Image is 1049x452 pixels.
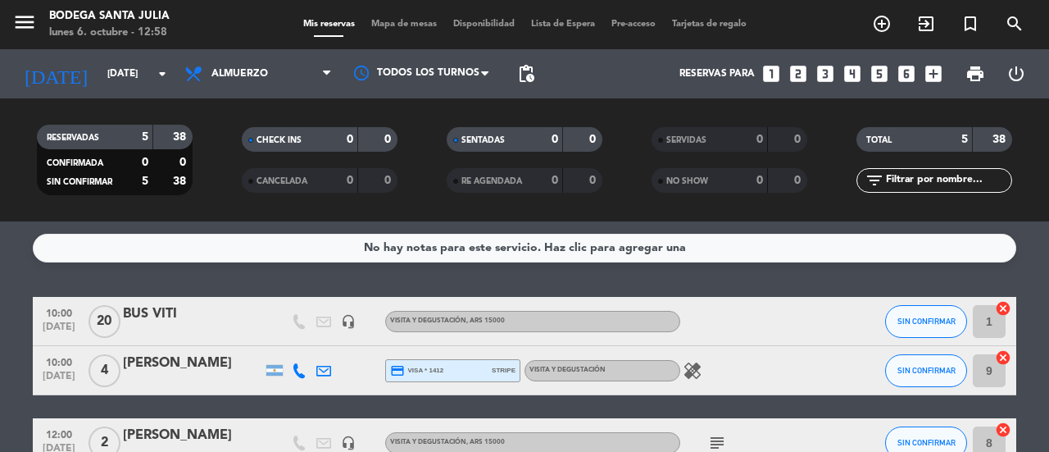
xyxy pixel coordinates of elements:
[756,175,763,186] strong: 0
[341,436,356,450] i: headset_mic
[49,25,170,41] div: lunes 6. octubre - 12:58
[552,134,558,145] strong: 0
[257,136,302,144] span: CHECK INS
[897,438,956,447] span: SIN CONFIRMAR
[865,171,884,190] i: filter_list
[142,176,148,187] strong: 5
[897,317,956,326] span: SIN CONFIRMAR
[466,439,505,445] span: , ARS 15000
[872,14,892,34] i: add_circle_outline
[39,352,79,371] span: 10:00
[523,20,603,29] span: Lista de Espera
[516,64,536,84] span: pending_actions
[992,134,1009,145] strong: 38
[211,68,268,80] span: Almuerzo
[295,20,363,29] span: Mis reservas
[683,361,702,381] i: healing
[12,56,99,92] i: [DATE]
[39,322,79,340] span: [DATE]
[492,365,515,376] span: stripe
[666,177,708,185] span: NO SHOW
[257,177,307,185] span: CANCELADA
[679,68,755,80] span: Reservas para
[995,422,1011,438] i: cancel
[173,176,189,187] strong: 38
[173,131,189,143] strong: 38
[384,134,394,145] strong: 0
[552,175,558,186] strong: 0
[123,353,262,374] div: [PERSON_NAME]
[603,20,664,29] span: Pre-acceso
[794,175,804,186] strong: 0
[47,178,112,186] span: SIN CONFIRMAR
[142,157,148,168] strong: 0
[461,177,522,185] span: RE AGENDADA
[39,371,79,390] span: [DATE]
[897,366,956,375] span: SIN CONFIRMAR
[869,63,890,84] i: looks_5
[461,136,505,144] span: SENTADAS
[961,134,968,145] strong: 5
[179,157,189,168] strong: 0
[47,159,103,167] span: CONFIRMADA
[123,425,262,446] div: [PERSON_NAME]
[756,134,763,145] strong: 0
[960,14,980,34] i: turned_in_not
[666,136,706,144] span: SERVIDAS
[341,314,356,329] i: headset_mic
[363,20,445,29] span: Mapa de mesas
[866,136,892,144] span: TOTAL
[664,20,755,29] span: Tarjetas de regalo
[390,439,505,445] span: Visita y Degustación
[529,367,606,373] span: Visita y Degustación
[842,63,863,84] i: looks_4
[589,175,599,186] strong: 0
[142,131,148,143] strong: 5
[49,8,170,25] div: Bodega Santa Julia
[884,171,1011,189] input: Filtrar por nombre...
[885,354,967,387] button: SIN CONFIRMAR
[347,175,353,186] strong: 0
[788,63,809,84] i: looks_two
[794,134,804,145] strong: 0
[965,64,985,84] span: print
[996,49,1037,98] div: LOG OUT
[445,20,523,29] span: Disponibilidad
[1006,64,1026,84] i: power_settings_new
[12,10,37,40] button: menu
[47,134,99,142] span: RESERVADAS
[390,317,505,324] span: Visita y Degustación
[589,134,599,145] strong: 0
[896,63,917,84] i: looks_6
[916,14,936,34] i: exit_to_app
[1005,14,1024,34] i: search
[923,63,944,84] i: add_box
[123,304,262,325] div: BUS VITI
[995,349,1011,366] i: cancel
[39,303,79,322] span: 10:00
[761,63,782,84] i: looks_one
[384,175,394,186] strong: 0
[152,64,172,84] i: arrow_drop_down
[89,354,120,387] span: 4
[390,363,405,378] i: credit_card
[347,134,353,145] strong: 0
[995,300,1011,317] i: cancel
[466,317,505,324] span: , ARS 15000
[885,305,967,338] button: SIN CONFIRMAR
[815,63,836,84] i: looks_3
[364,239,686,258] div: No hay notas para este servicio. Haz clic para agregar una
[89,305,120,338] span: 20
[39,424,79,443] span: 12:00
[12,10,37,34] i: menu
[390,363,443,378] span: visa * 1412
